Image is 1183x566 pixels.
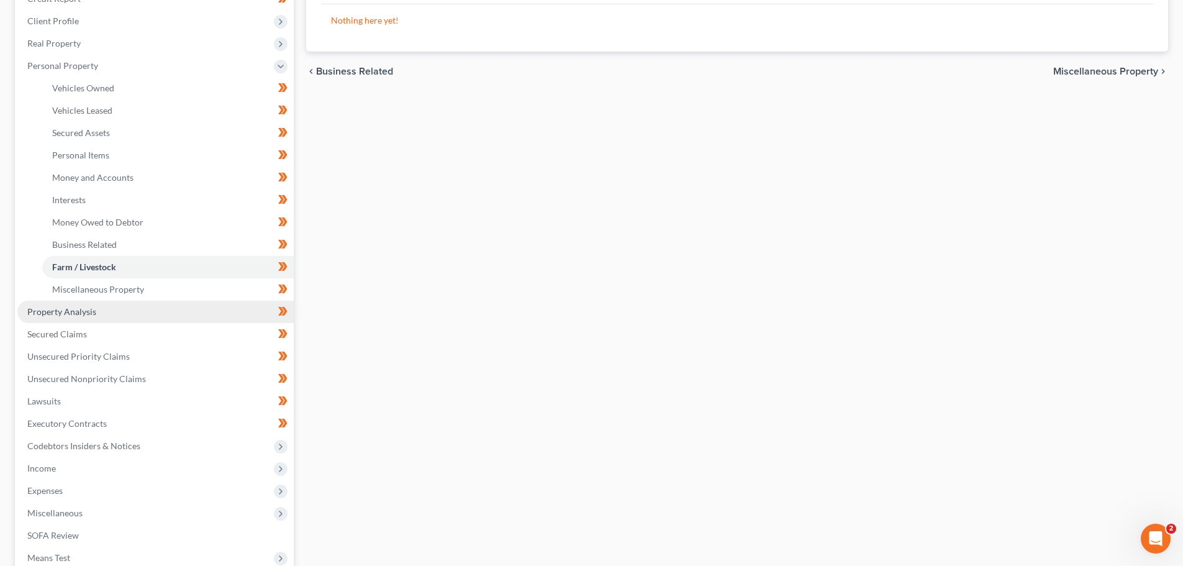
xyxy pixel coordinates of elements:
a: Money and Accounts [42,167,294,189]
span: Unsecured Priority Claims [27,351,130,362]
p: Nothing here yet! [331,14,1143,27]
span: Farm / Livestock [52,262,116,272]
span: Miscellaneous [27,508,83,518]
span: Real Property [27,38,81,48]
a: Money Owed to Debtor [42,211,294,234]
span: Money Owed to Debtor [52,217,143,227]
span: Miscellaneous Property [52,284,144,294]
a: Vehicles Owned [42,77,294,99]
span: SOFA Review [27,530,79,541]
a: Lawsuits [17,390,294,413]
a: Interests [42,189,294,211]
span: Income [27,463,56,473]
span: Miscellaneous Property [1053,66,1158,76]
a: Vehicles Leased [42,99,294,122]
button: chevron_left Business Related [306,66,393,76]
span: Unsecured Nonpriority Claims [27,373,146,384]
span: 2 [1166,524,1176,534]
span: Client Profile [27,16,79,26]
button: Miscellaneous Property chevron_right [1053,66,1168,76]
i: chevron_left [306,66,316,76]
span: Interests [52,194,86,205]
a: Secured Claims [17,323,294,345]
span: Personal Property [27,60,98,71]
span: Codebtors Insiders & Notices [27,440,140,451]
span: Business Related [316,66,393,76]
a: Personal Items [42,144,294,167]
a: Unsecured Priority Claims [17,345,294,368]
span: Property Analysis [27,306,96,317]
span: Means Test [27,552,70,563]
a: Farm / Livestock [42,256,294,278]
iframe: Intercom live chat [1141,524,1171,554]
a: Secured Assets [42,122,294,144]
a: SOFA Review [17,524,294,547]
span: Lawsuits [27,396,61,406]
span: Money and Accounts [52,172,134,183]
a: Miscellaneous Property [42,278,294,301]
span: Executory Contracts [27,418,107,429]
i: chevron_right [1158,66,1168,76]
a: Unsecured Nonpriority Claims [17,368,294,390]
a: Business Related [42,234,294,256]
span: Personal Items [52,150,109,160]
a: Property Analysis [17,301,294,323]
span: Secured Claims [27,329,87,339]
span: Business Related [52,239,117,250]
span: Vehicles Owned [52,83,114,93]
span: Expenses [27,485,63,496]
a: Executory Contracts [17,413,294,435]
span: Secured Assets [52,127,110,138]
span: Vehicles Leased [52,105,112,116]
